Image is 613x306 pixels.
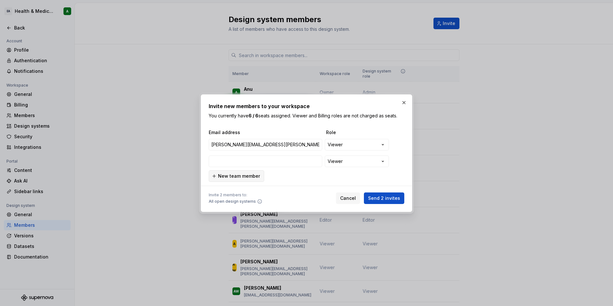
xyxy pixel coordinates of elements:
[248,113,258,118] b: 6 / 6
[209,192,262,198] span: Invite 2 members to:
[218,173,260,179] span: New team member
[209,102,404,110] h2: Invite new members to your workspace
[209,129,323,136] span: Email address
[368,195,400,201] span: Send 2 invites
[209,170,264,182] button: New team member
[364,192,404,204] button: Send 2 invites
[326,129,390,136] span: Role
[209,113,404,119] p: You currently have seats assigned. Viewer and Billing roles are not charged as seats.
[209,199,256,204] span: All open design systems
[336,192,360,204] button: Cancel
[340,195,356,201] span: Cancel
